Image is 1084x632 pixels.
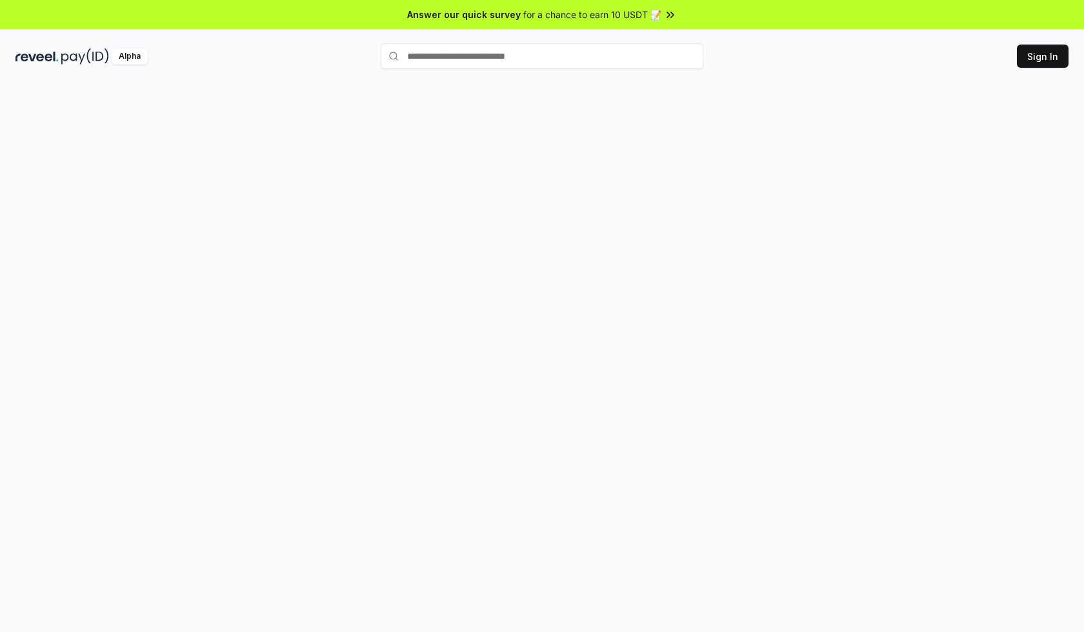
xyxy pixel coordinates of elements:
[112,48,148,65] div: Alpha
[1017,45,1069,68] button: Sign In
[523,8,661,21] span: for a chance to earn 10 USDT 📝
[61,48,109,65] img: pay_id
[407,8,521,21] span: Answer our quick survey
[15,48,59,65] img: reveel_dark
